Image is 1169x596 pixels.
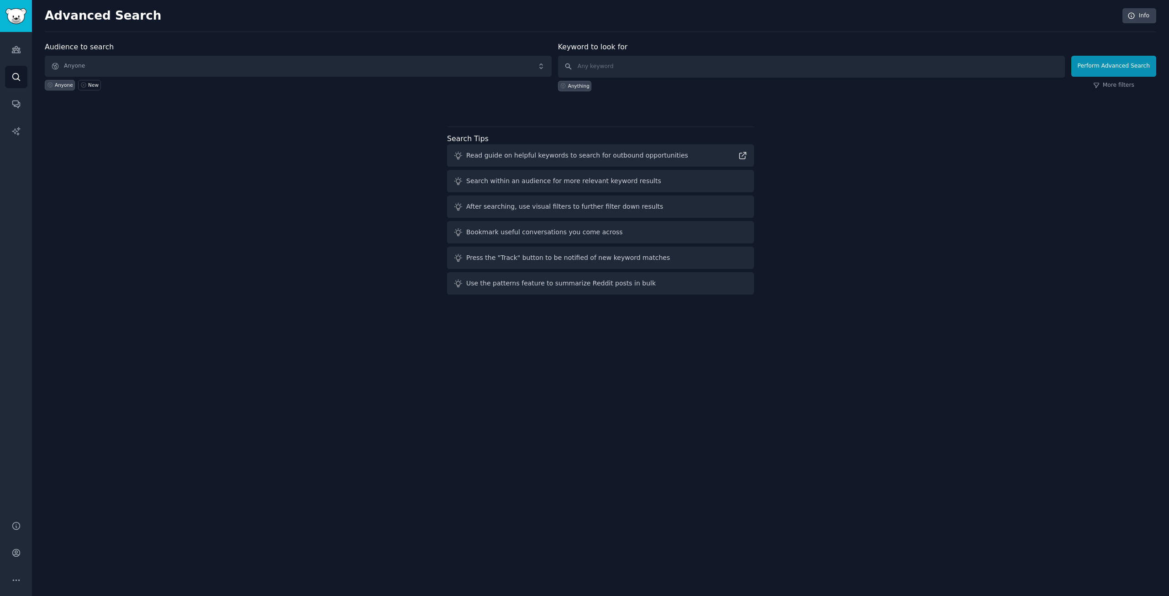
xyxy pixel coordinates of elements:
[447,134,489,143] label: Search Tips
[466,279,656,288] div: Use the patterns feature to summarize Reddit posts in bulk
[1093,81,1134,90] a: More filters
[466,253,670,263] div: Press the "Track" button to be notified of new keyword matches
[466,202,663,211] div: After searching, use visual filters to further filter down results
[45,9,1117,23] h2: Advanced Search
[1071,56,1156,77] button: Perform Advanced Search
[55,82,73,88] div: Anyone
[1122,8,1156,24] a: Info
[568,83,590,89] div: Anything
[466,227,623,237] div: Bookmark useful conversations you come across
[88,82,99,88] div: New
[558,56,1065,78] input: Any keyword
[45,42,114,51] label: Audience to search
[5,8,26,24] img: GummySearch logo
[466,151,688,160] div: Read guide on helpful keywords to search for outbound opportunities
[466,176,661,186] div: Search within an audience for more relevant keyword results
[45,56,552,77] button: Anyone
[558,42,628,51] label: Keyword to look for
[78,80,100,90] a: New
